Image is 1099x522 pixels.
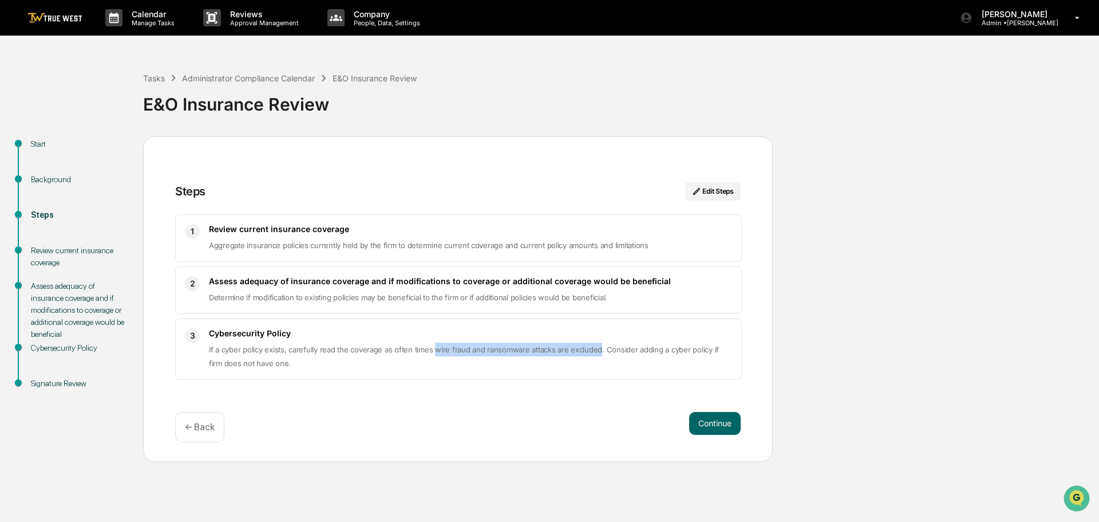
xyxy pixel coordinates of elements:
[143,73,165,83] div: Tasks
[209,276,732,286] h3: Assess adequacy of insurance coverage and if modifications to coverage or additional coverage wou...
[31,138,125,150] div: Start
[78,140,147,160] a: 🗄️Attestations
[195,91,208,105] button: Start new chat
[31,378,125,390] div: Signature Review
[31,209,125,221] div: Steps
[11,24,208,42] p: How can we help?
[345,19,426,27] p: People, Data, Settings
[31,280,125,340] div: Assess adequacy of insurance coverage and if modifications to coverage or additional coverage wou...
[122,19,180,27] p: Manage Tasks
[143,85,1093,115] div: E&O Insurance Review
[221,9,305,19] p: Reviews
[209,293,607,302] span: Determine if modification to existing policies may be beneficial to the firm or if additional pol...
[39,99,145,108] div: We're available if you need us!
[973,19,1058,27] p: Admin • [PERSON_NAME]
[209,224,732,234] h3: Review current insurance coverage
[39,88,188,99] div: Start new chat
[191,225,194,238] span: 1
[685,182,741,201] button: Edit Steps
[185,422,215,433] p: ← Back
[221,19,305,27] p: Approval Management
[209,345,719,368] span: If a cyber policy exists, carefully read the coverage as often times wire fraud and ransomware at...
[83,146,92,155] div: 🗄️
[333,73,417,83] div: E&O Insurance Review
[973,9,1058,19] p: [PERSON_NAME]
[81,194,139,203] a: Powered byPylon
[114,194,139,203] span: Pylon
[31,342,125,354] div: Cybersecurity Policy
[209,241,649,250] span: Aggregate insurance policies currently held by the firm to determine current coverage and current...
[31,245,125,269] div: Review current insurance coverage
[94,144,142,156] span: Attestations
[11,146,21,155] div: 🖐️
[345,9,426,19] p: Company
[190,329,195,343] span: 3
[11,167,21,176] div: 🔎
[689,412,741,435] button: Continue
[122,9,180,19] p: Calendar
[1062,484,1093,515] iframe: Open customer support
[11,88,32,108] img: 1746055101610-c473b297-6a78-478c-a979-82029cc54cd1
[182,73,315,83] div: Administrator Compliance Calendar
[7,140,78,160] a: 🖐️Preclearance
[175,185,205,198] div: Steps
[7,162,77,182] a: 🔎Data Lookup
[209,328,732,338] h3: Cybersecurity Policy
[23,166,72,178] span: Data Lookup
[27,13,82,23] img: logo
[190,277,195,291] span: 2
[31,174,125,186] div: Background
[23,144,74,156] span: Preclearance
